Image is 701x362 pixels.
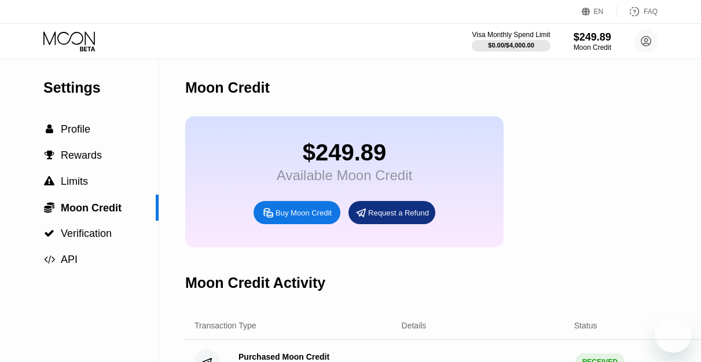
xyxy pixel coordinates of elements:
div: $249.89 [574,31,611,43]
span:  [44,254,55,265]
div: Moon Credit [185,79,270,96]
div: Request a Refund [368,208,429,218]
div: Purchased Moon Credit [238,352,329,361]
div: EN [594,8,604,16]
div: FAQ [617,6,658,17]
span: Profile [61,123,90,135]
div: Request a Refund [348,201,435,224]
div:  [43,176,55,187]
span: Rewards [61,149,102,161]
div: $0.00 / $4,000.00 [488,42,534,49]
iframe: Button to launch messaging window [655,316,692,353]
div: Buy Moon Credit [276,208,332,218]
span:  [45,150,54,160]
div: Moon Credit Activity [185,275,325,291]
span: API [61,254,78,265]
div:  [43,124,55,134]
div: Details [402,321,427,330]
span:  [44,176,54,187]
div: Transaction Type [194,321,256,330]
div:  [43,150,55,160]
div:  [43,254,55,265]
div: Buy Moon Credit [254,201,340,224]
span: Verification [61,228,112,239]
div:  [43,228,55,239]
div: Settings [43,79,159,96]
div: EN [582,6,617,17]
span:  [44,228,54,239]
div: $249.89Moon Credit [574,31,611,52]
div: Moon Credit [574,43,611,52]
div: Visa Monthly Spend Limit [472,31,550,39]
div: $249.89 [277,140,412,166]
span: Moon Credit [61,202,122,214]
div: Available Moon Credit [277,167,412,184]
div:  [43,202,55,213]
div: FAQ [644,8,658,16]
span: Limits [61,175,88,187]
span:  [46,124,53,134]
div: Status [574,321,597,330]
div: Visa Monthly Spend Limit$0.00/$4,000.00 [472,31,550,52]
span:  [44,202,54,213]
